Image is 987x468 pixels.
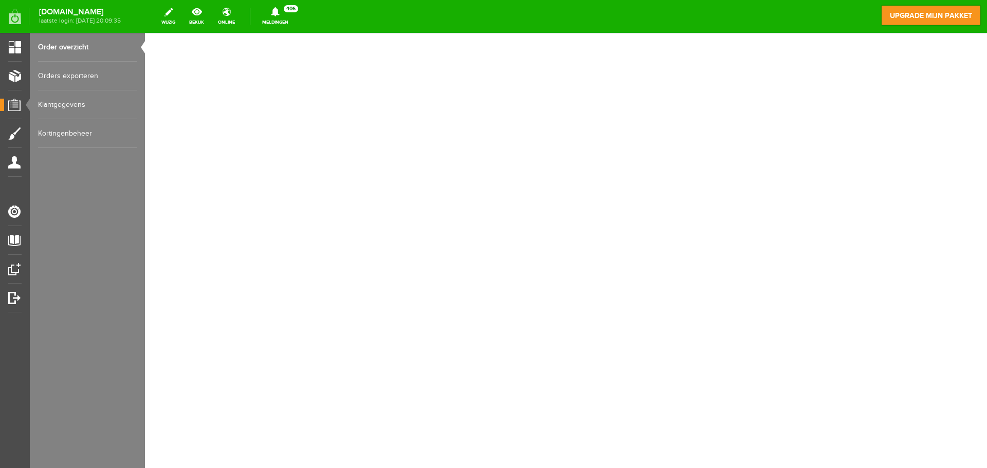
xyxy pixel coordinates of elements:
a: wijzig [155,5,181,28]
a: upgrade mijn pakket [881,5,981,26]
a: Klantgegevens [38,90,137,119]
span: laatste login: [DATE] 20:09:35 [39,18,121,24]
a: online [212,5,241,28]
a: Orders exporteren [38,62,137,90]
a: Order overzicht [38,33,137,62]
a: Meldingen406 [256,5,295,28]
a: bekijk [183,5,210,28]
strong: [DOMAIN_NAME] [39,9,121,15]
a: Kortingenbeheer [38,119,137,148]
span: 406 [284,5,298,12]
